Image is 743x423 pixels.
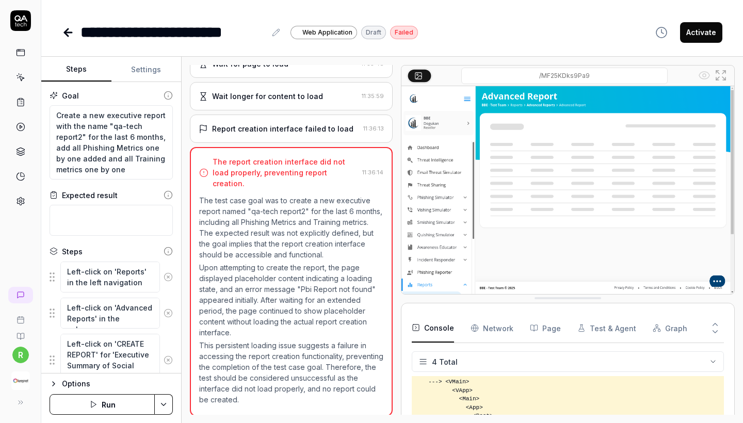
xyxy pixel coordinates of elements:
div: Steps [62,246,83,257]
div: Report creation interface failed to load [212,123,353,134]
button: Remove step [160,350,176,370]
span: Web Application [302,28,352,37]
a: Book a call with us [4,307,37,324]
div: Suggestions [50,261,173,293]
button: Graph [653,314,687,343]
button: Network [471,314,513,343]
div: Options [62,378,173,390]
div: Suggestions [50,333,173,387]
a: Documentation [4,324,37,340]
div: Expected result [62,190,118,201]
button: Console [412,314,454,343]
button: r [12,347,29,363]
button: Steps [41,57,111,82]
time: 11:35:59 [362,92,384,100]
button: Options [50,378,173,390]
button: View version history [649,22,674,43]
button: Open in full screen [713,67,729,84]
button: Keepnet Logo [4,363,37,392]
button: Settings [111,57,182,82]
a: New conversation [8,287,33,303]
button: Remove step [160,303,176,323]
button: Run [50,394,155,415]
p: Upon attempting to create the report, the page displayed placeholder content indicating a loading... [199,262,383,338]
time: 11:36:14 [362,169,383,176]
p: This persistent loading issue suggests a failure in accessing the report creation functionality, ... [199,340,383,405]
img: Screenshot [401,86,734,294]
div: Goal [62,90,79,101]
button: Activate [680,22,722,43]
button: Page [530,314,561,343]
a: Web Application [290,25,357,39]
pre: [Vuetify] [UPGRADE] 'v-content' is deprecated, use 'v-main' instead. found in ---> <VMain> <VApp>... [428,335,720,420]
p: The test case goal was to create a new executive report named "qa-tech report2" for the last 6 mo... [199,195,383,260]
div: The report creation interface did not load properly, preventing report creation. [213,156,358,189]
img: Keepnet Logo [11,371,30,390]
div: Draft [361,26,386,39]
div: Wait longer for content to load [212,91,323,102]
button: Remove step [160,267,176,287]
button: Show all interative elements [696,67,713,84]
time: 11:36:13 [363,125,384,132]
div: Faıled [390,26,418,39]
button: Test & Agent [577,314,636,343]
div: Suggestions [50,297,173,329]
